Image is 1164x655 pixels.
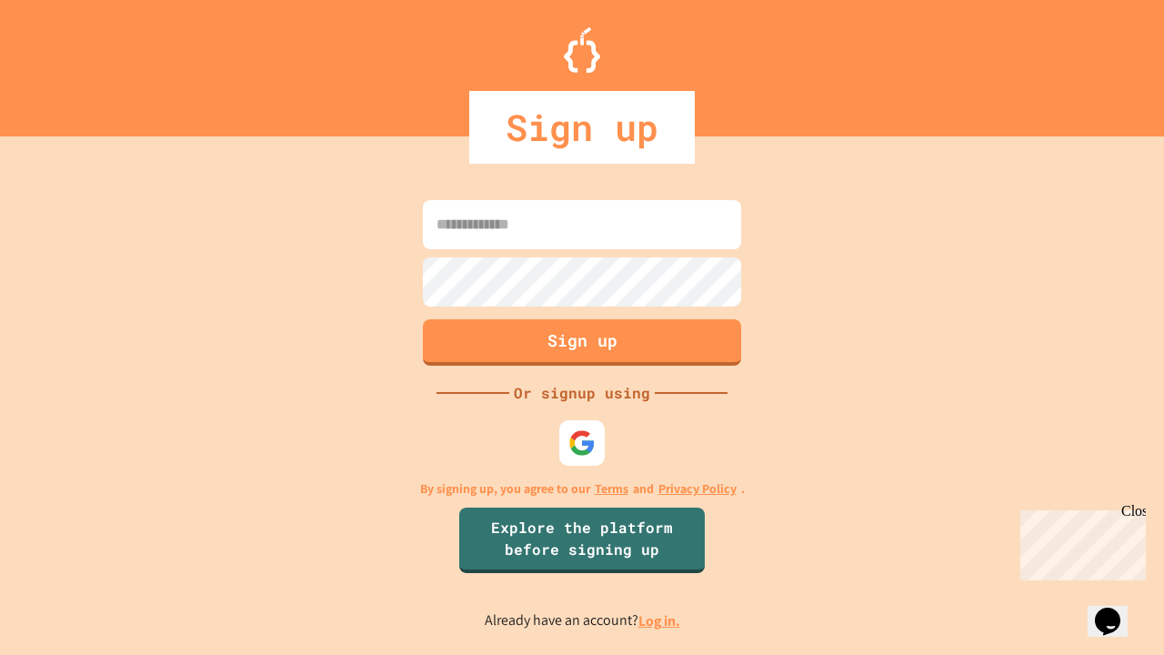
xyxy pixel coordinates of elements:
[1013,503,1146,580] iframe: chat widget
[595,479,628,499] a: Terms
[638,611,680,630] a: Log in.
[485,610,680,632] p: Already have an account?
[459,508,705,573] a: Explore the platform before signing up
[420,479,745,499] p: By signing up, you agree to our and .
[509,382,655,404] div: Or signup using
[564,27,600,73] img: Logo.svg
[658,479,737,499] a: Privacy Policy
[568,429,596,457] img: google-icon.svg
[7,7,125,116] div: Chat with us now!Close
[1088,582,1146,637] iframe: chat widget
[423,319,741,366] button: Sign up
[469,91,695,164] div: Sign up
